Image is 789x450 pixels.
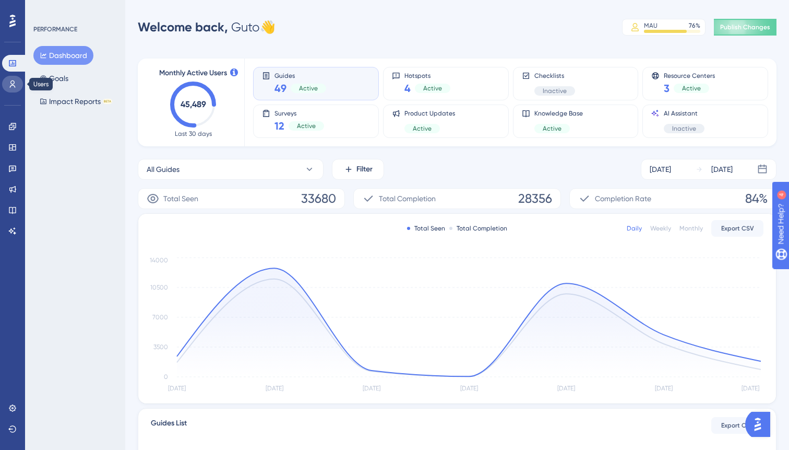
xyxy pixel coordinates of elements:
[745,190,768,207] span: 84%
[460,385,478,392] tspan: [DATE]
[664,72,715,79] span: Resource Centers
[679,224,703,233] div: Monthly
[181,99,206,109] text: 45,489
[655,385,673,392] tspan: [DATE]
[449,224,507,233] div: Total Completion
[672,124,696,133] span: Inactive
[25,3,65,15] span: Need Help?
[299,84,318,93] span: Active
[356,163,373,176] span: Filter
[413,124,432,133] span: Active
[168,385,186,392] tspan: [DATE]
[518,190,552,207] span: 28356
[404,81,411,96] span: 4
[595,192,651,205] span: Completion Rate
[274,81,286,96] span: 49
[152,314,168,321] tspan: 7000
[407,224,445,233] div: Total Seen
[138,19,228,34] span: Welcome back,
[627,224,642,233] div: Daily
[745,409,776,440] iframe: UserGuiding AI Assistant Launcher
[664,81,670,96] span: 3
[153,343,168,351] tspan: 3500
[721,421,754,430] span: Export CSV
[379,192,436,205] span: Total Completion
[138,159,324,180] button: All Guides
[274,72,326,79] span: Guides
[711,220,763,237] button: Export CSV
[404,109,455,118] span: Product Updates
[33,46,93,65] button: Dashboard
[543,124,561,133] span: Active
[33,92,118,111] button: Impact ReportsBETA
[150,257,168,264] tspan: 14000
[650,224,671,233] div: Weekly
[274,119,284,133] span: 12
[650,163,671,176] div: [DATE]
[689,21,700,30] div: 76 %
[266,385,283,392] tspan: [DATE]
[682,84,701,93] span: Active
[720,23,770,31] span: Publish Changes
[33,25,77,33] div: PERFORMANCE
[423,84,442,93] span: Active
[534,109,583,118] span: Knowledge Base
[534,72,575,80] span: Checklists
[644,21,657,30] div: MAU
[147,163,180,176] span: All Guides
[557,385,575,392] tspan: [DATE]
[73,5,76,14] div: 4
[721,224,754,233] span: Export CSV
[151,417,187,434] span: Guides List
[714,19,776,36] button: Publish Changes
[711,163,733,176] div: [DATE]
[711,417,763,434] button: Export CSV
[543,87,567,95] span: Inactive
[274,109,324,117] span: Surveys
[150,284,168,291] tspan: 10500
[163,192,198,205] span: Total Seen
[742,385,759,392] tspan: [DATE]
[138,19,276,36] div: Guto 👋
[33,69,75,88] button: Goals
[103,99,112,104] div: BETA
[164,373,168,380] tspan: 0
[175,130,212,138] span: Last 30 days
[664,109,704,118] span: AI Assistant
[301,190,336,207] span: 33680
[332,159,384,180] button: Filter
[363,385,380,392] tspan: [DATE]
[297,122,316,130] span: Active
[404,72,450,79] span: Hotspots
[159,67,227,79] span: Monthly Active Users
